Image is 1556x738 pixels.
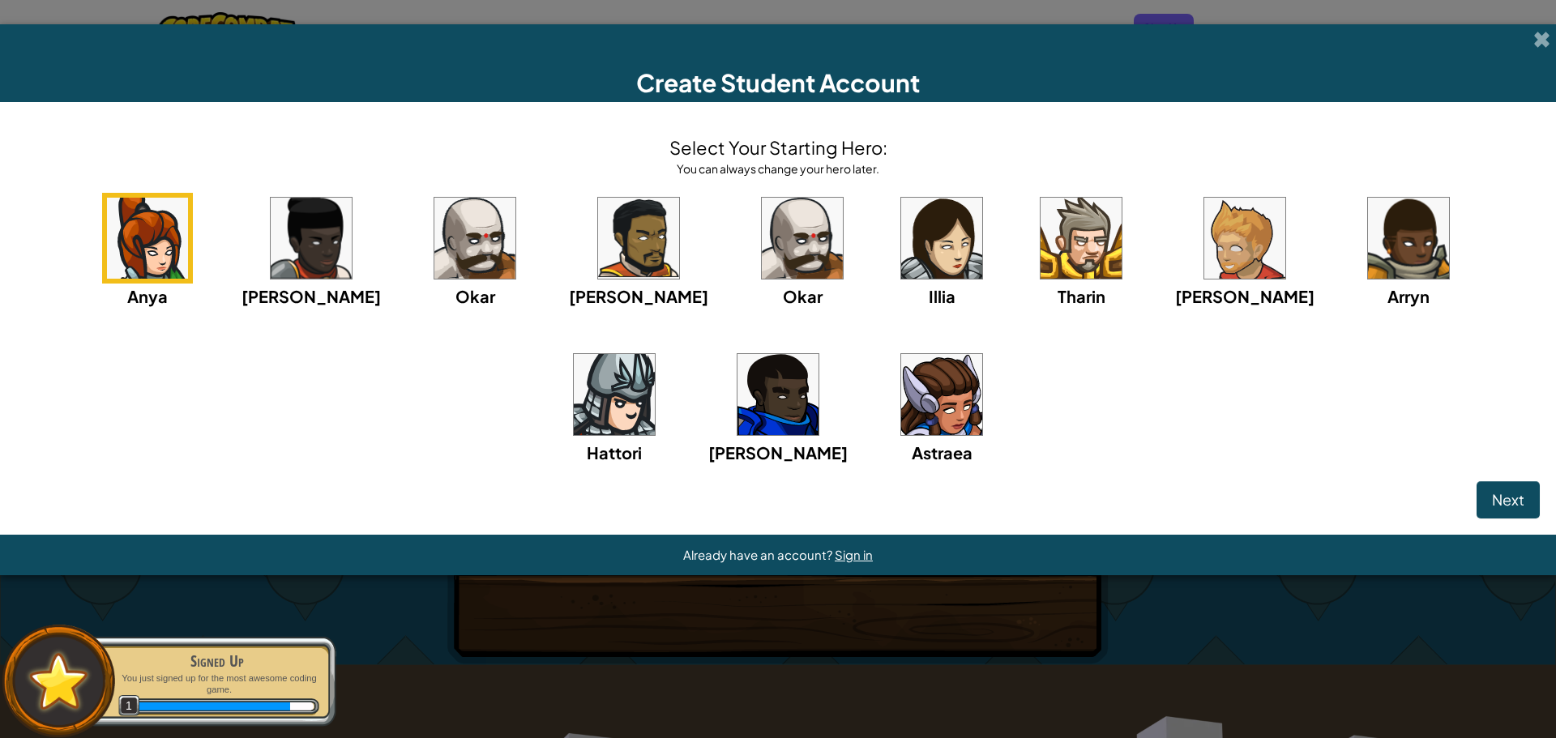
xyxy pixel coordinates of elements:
[1204,198,1285,279] img: portrait.png
[118,695,140,717] span: 1
[22,645,96,717] img: default.png
[587,442,642,463] span: Hattori
[669,160,887,177] div: You can always change your hero later.
[835,547,873,562] a: Sign in
[574,354,655,435] img: portrait.png
[683,547,835,562] span: Already have an account?
[598,198,679,279] img: portrait.png
[127,286,168,306] span: Anya
[434,198,515,279] img: portrait.png
[115,672,319,696] p: You just signed up for the most awesome coding game.
[783,286,823,306] span: Okar
[762,198,843,279] img: portrait.png
[271,198,352,279] img: portrait.png
[242,286,381,306] span: [PERSON_NAME]
[669,134,887,160] h4: Select Your Starting Hero:
[115,650,319,672] div: Signed Up
[636,67,920,98] span: Create Student Account
[1041,198,1122,279] img: portrait.png
[455,286,495,306] span: Okar
[1387,286,1430,306] span: Arryn
[901,198,982,279] img: portrait.png
[708,442,848,463] span: [PERSON_NAME]
[1175,286,1314,306] span: [PERSON_NAME]
[901,354,982,435] img: portrait.png
[107,198,188,279] img: portrait.png
[1492,490,1524,509] span: Next
[912,442,972,463] span: Astraea
[929,286,955,306] span: Illia
[1058,286,1105,306] span: Tharin
[1368,198,1449,279] img: portrait.png
[569,286,708,306] span: [PERSON_NAME]
[1477,481,1540,518] button: Next
[737,354,819,435] img: portrait.png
